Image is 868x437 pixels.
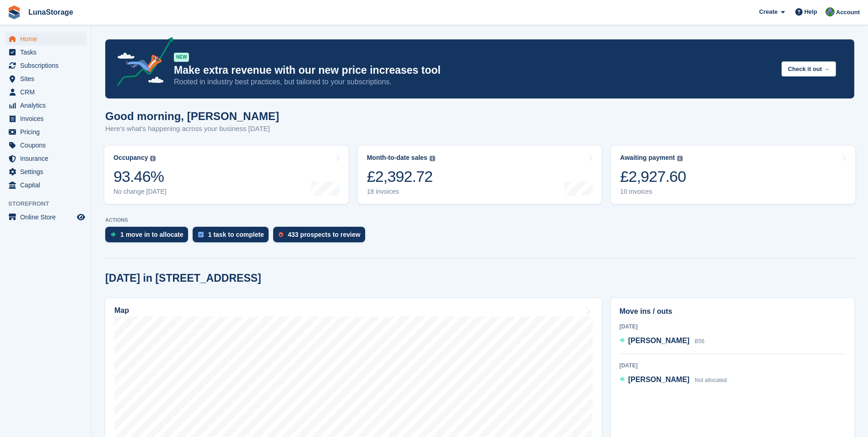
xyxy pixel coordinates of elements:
div: NEW [174,53,189,62]
a: Preview store [75,212,86,223]
span: B56 [695,338,704,344]
a: menu [5,33,86,45]
a: [PERSON_NAME] B56 [620,335,705,347]
img: move_ins_to_allocate_icon-fdf77a2bb77ea45bf5b3d319d69a93e2d87916cf1d5bf7949dd705db3b84f3ca.svg [111,232,116,237]
div: [DATE] [620,361,846,370]
span: Invoices [20,112,75,125]
div: 93.46% [113,167,167,186]
a: menu [5,139,86,152]
span: Storefront [8,199,91,208]
span: Pricing [20,126,75,138]
img: task-75834270c22a3079a89374b754ae025e5fb1db73e45f91037f5363f120a921f8.svg [198,232,204,237]
div: Awaiting payment [620,154,675,162]
span: [PERSON_NAME] [628,337,690,344]
span: Sites [20,72,75,85]
div: Month-to-date sales [367,154,427,162]
span: Subscriptions [20,59,75,72]
span: Account [836,8,860,17]
a: menu [5,211,86,224]
div: £2,927.60 [620,167,686,186]
a: menu [5,179,86,191]
a: LunaStorage [25,5,77,20]
p: Rooted in industry best practices, but tailored to your subscriptions. [174,77,774,87]
button: Check it out → [782,61,836,76]
a: menu [5,72,86,85]
span: Home [20,33,75,45]
a: menu [5,59,86,72]
a: menu [5,165,86,178]
img: icon-info-grey-7440780725fd019a000dd9b08b2336e03edf1995a4989e88bcd33f0948082b44.svg [677,156,683,161]
span: [PERSON_NAME] [628,376,690,383]
img: Cathal Vaughan [825,7,835,16]
a: Awaiting payment £2,927.60 10 invoices [611,146,855,204]
div: Occupancy [113,154,148,162]
div: No change [DATE] [113,188,167,196]
span: Tasks [20,46,75,59]
a: 1 move in to allocate [105,227,193,247]
h1: Good morning, [PERSON_NAME] [105,110,279,122]
div: [DATE] [620,322,846,331]
span: Coupons [20,139,75,152]
a: menu [5,86,86,98]
span: Online Store [20,211,75,224]
img: icon-info-grey-7440780725fd019a000dd9b08b2336e03edf1995a4989e88bcd33f0948082b44.svg [430,156,435,161]
img: prospect-51fa495bee0391a8d652442698ab0144808aea92771e9ea1ae160a38d050c398.svg [279,232,283,237]
p: Make extra revenue with our new price increases tool [174,64,774,77]
a: menu [5,99,86,112]
div: 433 prospects to review [288,231,361,238]
a: Month-to-date sales £2,392.72 18 invoices [358,146,602,204]
div: 1 move in to allocate [120,231,183,238]
h2: [DATE] in [STREET_ADDRESS] [105,272,261,284]
span: CRM [20,86,75,98]
a: 1 task to complete [193,227,273,247]
span: Analytics [20,99,75,112]
span: Not allocated [695,377,727,383]
p: Here's what's happening across your business [DATE] [105,124,279,134]
h2: Move ins / outs [620,306,846,317]
div: 10 invoices [620,188,686,196]
img: price-adjustments-announcement-icon-8257ccfd72463d97f412b2fc003d46551f7dbcb40ab6d574587a9cd5c0d94... [109,37,173,89]
a: [PERSON_NAME] Not allocated [620,374,727,386]
img: icon-info-grey-7440780725fd019a000dd9b08b2336e03edf1995a4989e88bcd33f0948082b44.svg [150,156,156,161]
span: Help [804,7,817,16]
div: 1 task to complete [208,231,264,238]
h2: Map [114,306,129,315]
a: menu [5,126,86,138]
a: menu [5,112,86,125]
a: menu [5,152,86,165]
img: stora-icon-8386f47178a22dfd0bd8f6a31ec36ba5ce8667c1dd55bd0f319d3a0aa187defe.svg [7,5,21,19]
span: Capital [20,179,75,191]
a: menu [5,46,86,59]
span: Create [759,7,777,16]
div: 18 invoices [367,188,435,196]
div: £2,392.72 [367,167,435,186]
span: Insurance [20,152,75,165]
span: Settings [20,165,75,178]
a: Occupancy 93.46% No change [DATE] [104,146,349,204]
p: ACTIONS [105,217,854,223]
a: 433 prospects to review [273,227,370,247]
